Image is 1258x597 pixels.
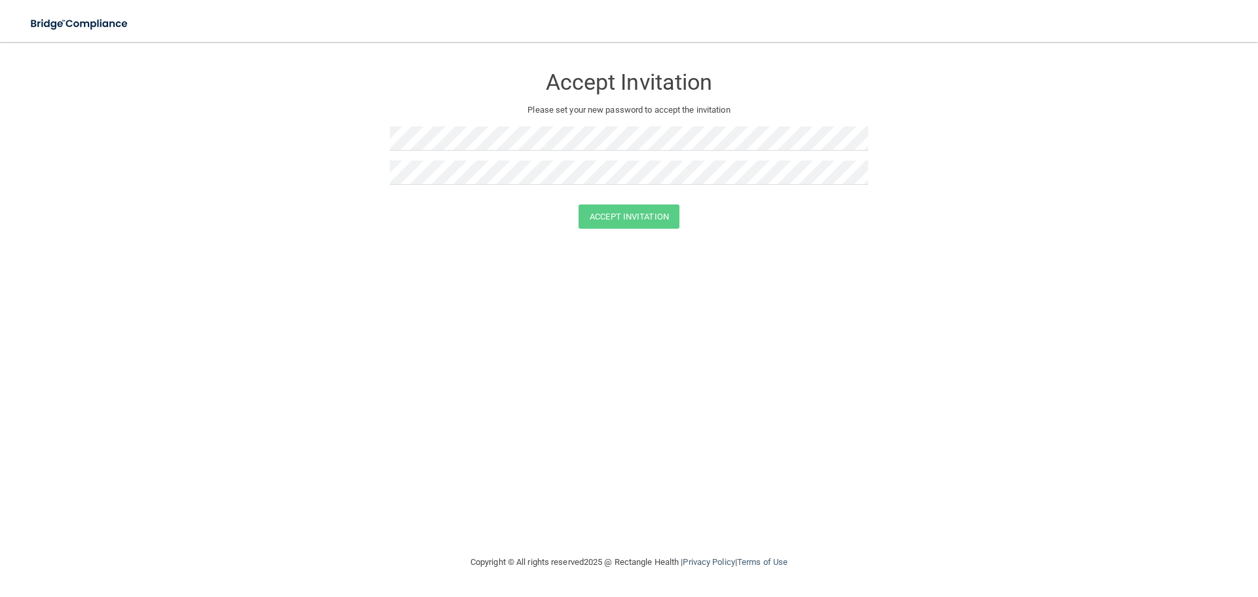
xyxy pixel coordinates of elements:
img: bridge_compliance_login_screen.278c3ca4.svg [20,10,140,37]
a: Terms of Use [737,557,788,567]
a: Privacy Policy [683,557,734,567]
button: Accept Invitation [579,204,679,229]
h3: Accept Invitation [390,70,868,94]
div: Copyright © All rights reserved 2025 @ Rectangle Health | | [390,541,868,583]
p: Please set your new password to accept the invitation [400,102,858,118]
